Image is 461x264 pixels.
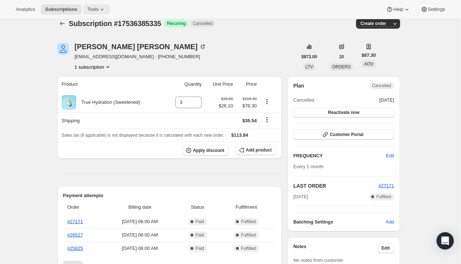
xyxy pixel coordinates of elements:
[167,21,186,26] span: Recurring
[241,246,256,251] span: Fulfilled
[57,76,165,92] th: Product
[76,99,140,106] div: True Hydration (Sweetened)
[328,110,359,115] span: Reactivate now
[75,53,206,60] span: [EMAIL_ADDRESS][DOMAIN_NAME] · [PHONE_NUMBER]
[67,219,83,224] a: #27171
[376,194,391,200] span: Fulfilled
[335,52,348,62] button: 10
[196,232,204,238] span: Paid
[293,107,394,118] button: Reactivate now
[105,231,174,239] span: [DATE] · 06:00 AM
[105,218,174,225] span: [DATE] · 06:00 AM
[293,152,386,159] h2: FREQUENCY
[105,204,174,211] span: Billing date
[219,102,233,110] span: $26.10
[378,183,394,188] a: #27171
[381,216,398,228] button: Add
[378,182,394,190] button: #27171
[293,257,343,263] span: No notes from customer
[393,7,403,12] span: Help
[261,116,273,124] button: Shipping actions
[193,21,212,26] span: Cancelled
[236,145,276,155] button: Add product
[45,7,77,12] span: Subscriptions
[382,150,398,162] button: Edit
[63,192,276,199] h2: Payment attempts
[231,132,248,138] span: $113.84
[372,83,391,89] span: Cancelled
[105,245,174,252] span: [DATE] · 06:00 AM
[293,97,314,104] span: Cancelled
[364,61,373,67] span: AOV
[62,95,76,110] img: product img
[235,76,259,92] th: Price
[379,97,394,104] span: [DATE]
[293,243,377,253] h3: Notes
[428,7,445,12] span: Settings
[297,52,321,62] button: $873.00
[204,76,235,92] th: Unit Price
[243,97,257,101] small: $104.40
[246,147,272,153] span: Add product
[12,4,39,14] button: Analytics
[339,54,344,60] span: 10
[179,204,216,211] span: Status
[221,97,233,101] small: $34.80
[293,193,308,200] span: [DATE]
[241,232,256,238] span: Fulfilled
[436,232,454,250] div: Open Intercom Messenger
[183,145,229,156] button: Apply discount
[382,4,414,14] button: Help
[57,18,67,29] button: Subscriptions
[241,219,256,225] span: Fulfilled
[356,18,390,29] button: Create order
[69,20,161,27] span: Subscription #17536385335
[386,218,394,226] span: Add
[87,7,98,12] span: Tools
[16,7,35,12] span: Analytics
[57,43,69,55] span: Sandy Miller
[293,129,394,140] button: Customer Portal
[306,64,313,69] span: LTV
[237,102,257,110] span: $78.30
[67,232,83,238] a: #26527
[75,63,111,71] button: Product actions
[75,43,206,50] div: [PERSON_NAME] [PERSON_NAME]
[63,199,104,215] th: Order
[360,21,386,26] span: Create order
[62,133,224,138] span: Sales tax (if applicable) is not displayed because it is calculated with each new order.
[386,152,394,159] span: Edit
[377,243,394,253] button: Edit
[196,246,204,251] span: Paid
[57,112,165,128] th: Shipping
[67,246,83,251] a: #25825
[41,4,82,14] button: Subscriptions
[293,182,378,190] h2: LAST ORDER
[416,4,449,14] button: Settings
[261,98,273,106] button: Product actions
[196,219,204,225] span: Paid
[293,82,304,89] h2: Plan
[242,118,257,123] span: $35.54
[361,52,376,59] span: $87.30
[382,245,390,251] span: Edit
[193,148,224,153] span: Apply discount
[302,54,317,60] span: $873.00
[332,64,351,69] span: ORDERS
[293,164,324,169] span: Every 1 month
[165,76,204,92] th: Quantity
[83,4,110,14] button: Tools
[293,218,386,226] h6: Batching Settings
[221,204,272,211] span: Fulfillment
[330,132,363,137] span: Customer Portal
